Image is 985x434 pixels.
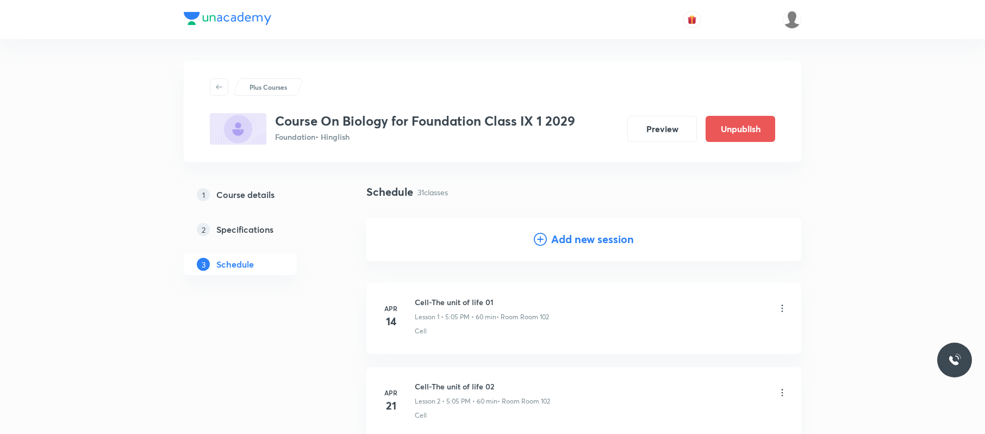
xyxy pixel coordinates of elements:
[417,187,448,198] p: 31 classes
[497,396,550,406] p: • Room Room 102
[210,113,266,145] img: 1D07CD1C-B53A-4808-9F9D-6EFF2E7ABB7A_plus.png
[415,296,549,308] h6: Cell-The unit of life 01
[197,258,210,271] p: 3
[380,313,402,330] h4: 14
[496,312,549,322] p: • Room Room 102
[687,15,697,24] img: avatar
[948,354,961,367] img: ttu
[184,184,332,206] a: 1Course details
[380,388,402,398] h6: Apr
[683,11,701,28] button: avatar
[216,188,275,201] h5: Course details
[216,223,273,236] h5: Specifications
[551,231,634,247] h4: Add new session
[380,303,402,313] h6: Apr
[706,116,775,142] button: Unpublish
[380,398,402,414] h4: 21
[627,116,697,142] button: Preview
[758,218,801,261] img: Add
[184,12,271,28] a: Company Logo
[275,113,575,129] h3: Course On Biology for Foundation Class IX 1 2029
[415,312,496,322] p: Lesson 1 • 5:05 PM • 60 min
[197,188,210,201] p: 1
[415,326,427,336] p: Cell
[415,396,497,406] p: Lesson 2 • 5:05 PM • 60 min
[184,219,332,240] a: 2Specifications
[783,10,801,29] img: aadi Shukla
[250,82,287,92] p: Plus Courses
[184,12,271,25] img: Company Logo
[366,184,413,200] h4: Schedule
[415,381,550,392] h6: Cell-The unit of life 02
[415,411,427,420] p: Cell
[275,131,575,142] p: Foundation • Hinglish
[216,258,254,271] h5: Schedule
[197,223,210,236] p: 2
